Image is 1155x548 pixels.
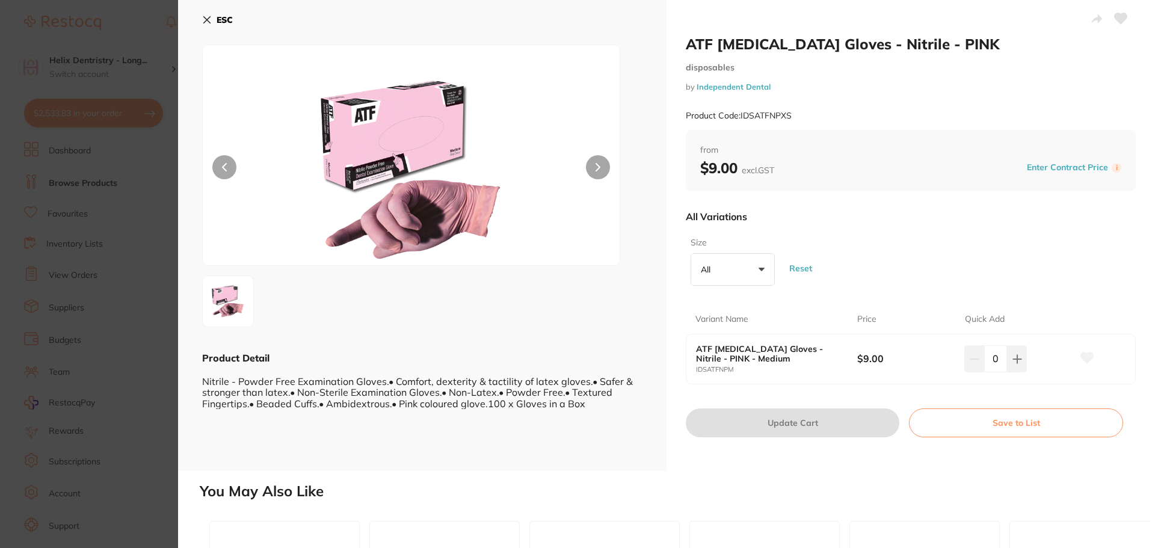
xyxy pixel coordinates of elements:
[686,35,1136,53] h2: ATF [MEDICAL_DATA] Gloves - Nitrile - PINK
[217,14,233,25] b: ESC
[965,313,1005,325] p: Quick Add
[286,75,537,265] img: MA
[1112,163,1121,173] label: i
[909,408,1123,437] button: Save to List
[695,313,748,325] p: Variant Name
[200,483,1150,500] h2: You May Also Like
[697,82,771,91] a: Independent Dental
[691,253,775,286] button: All
[742,165,774,176] span: excl. GST
[202,352,269,364] b: Product Detail
[686,82,1136,91] small: by
[686,408,899,437] button: Update Cart
[202,365,642,409] div: Nitrile - Powder Free Examination Gloves.• Comfort, dexterity & tactility of latex gloves.• Safer...
[700,144,1121,156] span: from
[701,264,715,275] p: All
[686,211,747,223] p: All Variations
[786,247,816,291] button: Reset
[691,237,771,249] label: Size
[1023,162,1112,173] button: Enter Contract Price
[686,63,1136,73] small: disposables
[686,111,792,121] small: Product Code: IDSATFNPXS
[696,344,841,363] b: ATF [MEDICAL_DATA] Gloves - Nitrile - PINK - Medium
[202,10,233,30] button: ESC
[700,159,774,177] b: $9.00
[696,366,857,374] small: IDSATFNPM
[857,313,876,325] p: Price
[206,280,250,323] img: MA
[857,352,954,365] b: $9.00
